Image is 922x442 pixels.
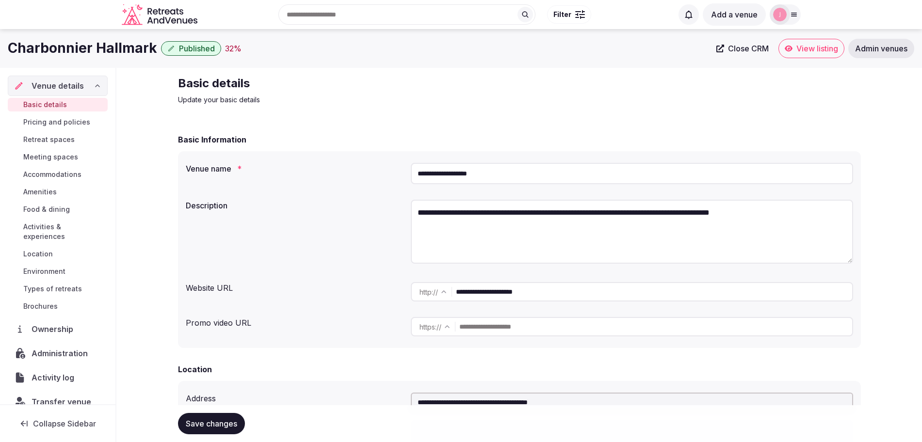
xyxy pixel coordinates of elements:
[8,98,108,111] a: Basic details
[8,282,108,296] a: Types of retreats
[32,323,77,335] span: Ownership
[8,185,108,199] a: Amenities
[23,301,58,311] span: Brochures
[8,220,108,243] a: Activities & experiences
[23,117,90,127] span: Pricing and policies
[8,343,108,363] a: Administration
[186,313,403,329] div: Promo video URL
[553,10,571,19] span: Filter
[186,278,403,294] div: Website URL
[178,363,212,375] h2: Location
[178,76,504,91] h2: Basic details
[23,187,57,197] span: Amenities
[8,247,108,261] a: Location
[178,134,246,145] h2: Basic Information
[728,44,769,53] span: Close CRM
[32,372,78,383] span: Activity log
[796,44,838,53] span: View listing
[23,135,75,144] span: Retreat spaces
[8,367,108,388] a: Activity log
[122,4,199,26] a: Visit the homepage
[23,100,67,110] span: Basic details
[8,115,108,129] a: Pricing and policies
[23,249,53,259] span: Location
[8,39,157,58] h1: Charbonnier Hallmark
[773,8,787,21] img: jen-7867
[122,4,199,26] svg: Retreats and Venues company logo
[8,150,108,164] a: Meeting spaces
[855,44,907,53] span: Admin venues
[178,95,504,105] p: Update your basic details
[186,165,403,173] label: Venue name
[32,347,92,359] span: Administration
[178,413,245,434] button: Save changes
[225,43,242,54] div: 32 %
[8,413,108,434] button: Collapse Sidebar
[225,43,242,54] button: 32%
[547,5,591,24] button: Filter
[23,170,81,179] span: Accommodations
[848,39,914,58] a: Admin venues
[32,396,91,408] span: Transfer venue
[23,152,78,162] span: Meeting spaces
[8,203,108,216] a: Food & dining
[8,265,108,278] a: Environment
[186,419,237,428] span: Save changes
[23,267,65,276] span: Environment
[179,44,215,53] span: Published
[8,300,108,313] a: Brochures
[8,392,108,412] button: Transfer venue
[778,39,844,58] a: View listing
[186,202,403,209] label: Description
[8,168,108,181] a: Accommodations
[703,3,766,26] button: Add a venue
[703,10,766,19] a: Add a venue
[23,222,104,241] span: Activities & experiences
[23,205,70,214] span: Food & dining
[32,80,84,92] span: Venue details
[33,419,96,428] span: Collapse Sidebar
[8,319,108,339] a: Ownership
[8,133,108,146] a: Retreat spaces
[161,41,221,56] button: Published
[711,39,775,58] a: Close CRM
[186,389,403,404] div: Address
[23,284,82,294] span: Types of retreats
